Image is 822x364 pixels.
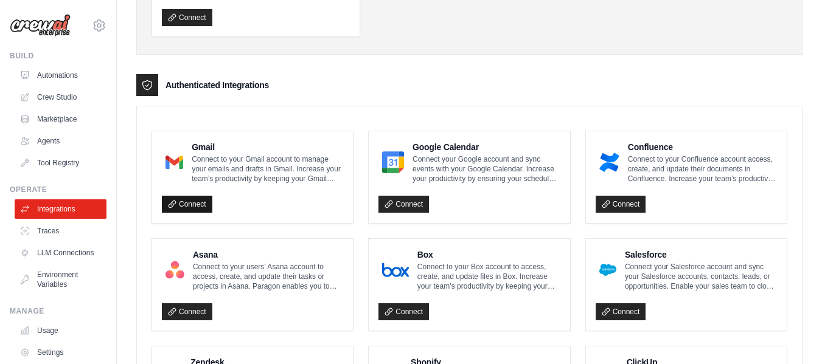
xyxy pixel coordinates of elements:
[193,249,343,261] h4: Asana
[15,109,106,129] a: Marketplace
[15,153,106,173] a: Tool Registry
[628,141,777,153] h4: Confluence
[599,258,616,282] img: Salesforce Logo
[382,150,404,174] img: Google Calendar Logo
[193,262,343,291] p: Connect to your users’ Asana account to access, create, and update their tasks or projects in Asa...
[417,249,560,261] h4: Box
[15,66,106,85] a: Automations
[162,9,212,26] a: Connect
[382,258,409,282] img: Box Logo
[413,141,560,153] h4: Google Calendar
[15,131,106,151] a: Agents
[15,243,106,263] a: LLM Connections
[165,258,184,282] img: Asana Logo
[162,303,212,320] a: Connect
[378,303,429,320] a: Connect
[10,306,106,316] div: Manage
[192,154,343,184] p: Connect to your Gmail account to manage your emails and drafts in Gmail. Increase your team’s pro...
[10,14,71,37] img: Logo
[10,51,106,61] div: Build
[413,154,560,184] p: Connect your Google account and sync events with your Google Calendar. Increase your productivity...
[378,196,429,213] a: Connect
[628,154,777,184] p: Connect to your Confluence account access, create, and update their documents in Confluence. Incr...
[15,265,106,294] a: Environment Variables
[15,321,106,340] a: Usage
[15,199,106,219] a: Integrations
[417,262,560,291] p: Connect to your Box account to access, create, and update files in Box. Increase your team’s prod...
[165,150,183,174] img: Gmail Logo
[625,262,777,291] p: Connect your Salesforce account and sync your Salesforce accounts, contacts, leads, or opportunit...
[625,249,777,261] h4: Salesforce
[596,196,646,213] a: Connect
[15,88,106,107] a: Crew Studio
[162,196,212,213] a: Connect
[165,79,269,91] h3: Authenticated Integrations
[10,185,106,194] div: Operate
[15,221,106,241] a: Traces
[596,303,646,320] a: Connect
[15,343,106,362] a: Settings
[599,150,619,174] img: Confluence Logo
[192,141,343,153] h4: Gmail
